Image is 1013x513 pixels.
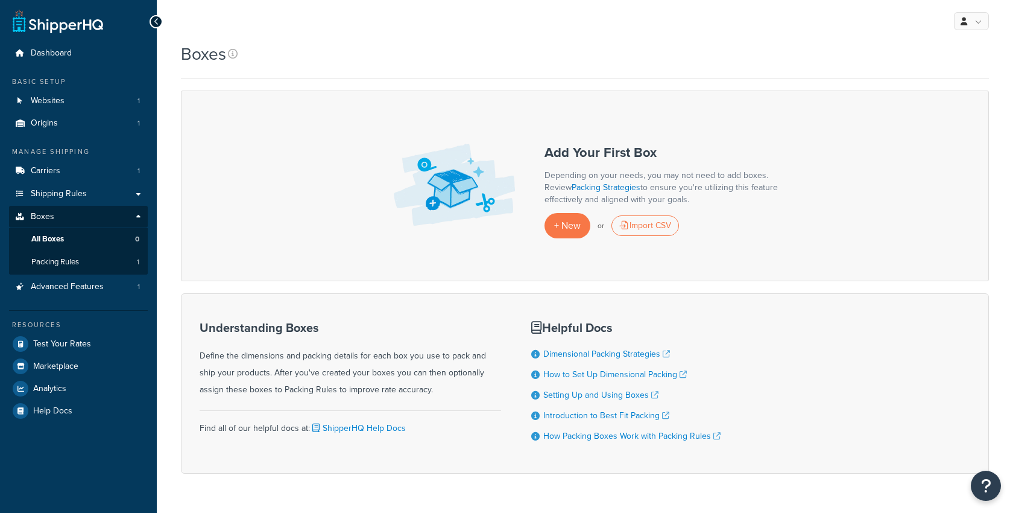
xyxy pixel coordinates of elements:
a: Shipping Rules [9,183,148,205]
a: Advanced Features 1 [9,276,148,298]
div: Define the dimensions and packing details for each box you use to pack and ship your products. Af... [200,321,501,398]
span: Boxes [31,212,54,222]
span: 1 [137,282,140,292]
li: Boxes [9,206,148,275]
div: Manage Shipping [9,147,148,157]
a: ShipperHQ Home [13,9,103,33]
a: Packing Strategies [572,181,640,194]
a: Packing Rules 1 [9,251,148,273]
a: Boxes [9,206,148,228]
span: + New [554,218,581,232]
a: How to Set Up Dimensional Packing [543,368,687,381]
span: Packing Rules [31,257,79,267]
li: Websites [9,90,148,112]
span: Dashboard [31,48,72,59]
span: 1 [137,257,139,267]
a: All Boxes 0 [9,228,148,250]
li: Advanced Features [9,276,148,298]
span: 1 [137,96,140,106]
button: Open Resource Center [971,471,1001,501]
span: 1 [137,118,140,129]
a: Analytics [9,378,148,400]
h3: Helpful Docs [531,321,721,334]
a: Marketplace [9,355,148,377]
li: Packing Rules [9,251,148,273]
span: Carriers [31,166,60,176]
span: 1 [137,166,140,176]
h3: Understanding Boxes [200,321,501,334]
a: Dashboard [9,42,148,65]
span: Marketplace [33,362,78,372]
li: Carriers [9,160,148,182]
span: 0 [135,234,139,244]
a: Origins 1 [9,112,148,135]
a: Dimensional Packing Strategies [543,348,670,360]
a: Setting Up and Using Boxes [543,389,658,401]
span: Origins [31,118,58,129]
a: How Packing Boxes Work with Packing Rules [543,430,721,442]
span: Analytics [33,384,66,394]
span: All Boxes [31,234,64,244]
span: Websites [31,96,65,106]
a: ShipperHQ Help Docs [310,422,406,435]
li: Origins [9,112,148,135]
a: Test Your Rates [9,333,148,355]
p: Depending on your needs, you may not need to add boxes. Review to ensure you're utilizing this fe... [544,170,786,206]
a: Websites 1 [9,90,148,112]
span: Help Docs [33,406,72,416]
a: Introduction to Best Fit Packing [543,409,669,422]
div: Import CSV [611,215,679,236]
p: or [598,217,604,234]
li: All Boxes [9,228,148,250]
h1: Boxes [181,42,226,66]
div: Find all of our helpful docs at: [200,410,501,437]
div: Resources [9,320,148,330]
a: Help Docs [9,400,148,422]
span: Advanced Features [31,282,104,292]
span: Test Your Rates [33,339,91,349]
h3: Add Your First Box [544,145,786,160]
a: Carriers 1 [9,160,148,182]
div: Basic Setup [9,77,148,87]
span: Shipping Rules [31,189,87,199]
a: + New [544,213,590,238]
